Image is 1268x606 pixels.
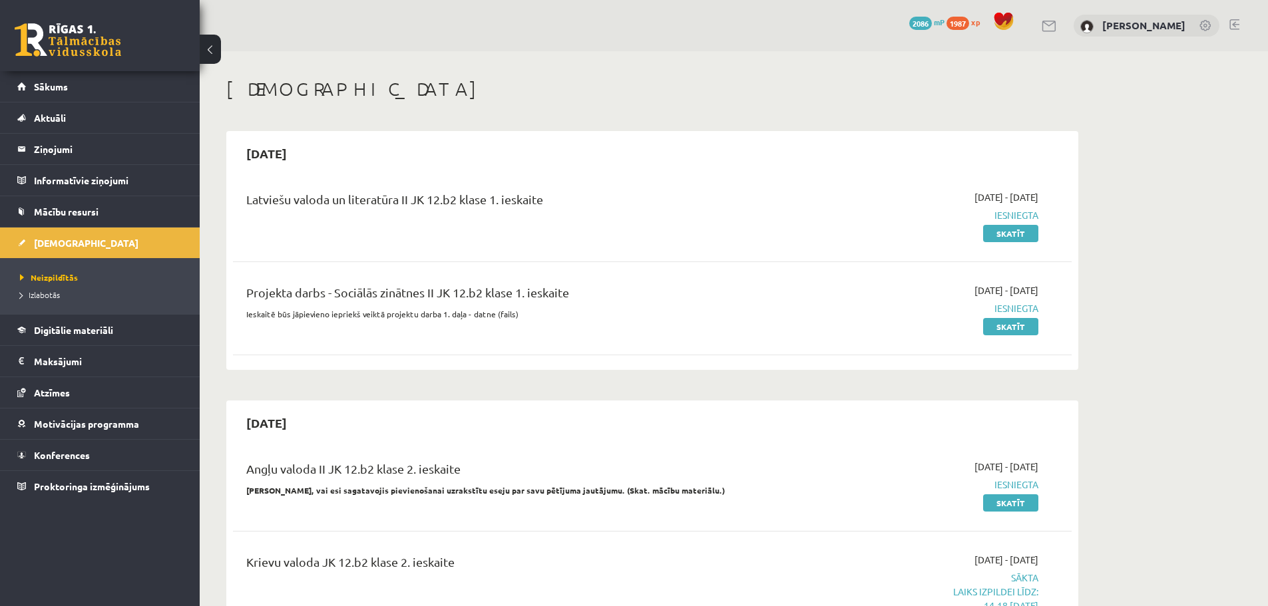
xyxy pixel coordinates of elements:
[947,17,969,30] span: 1987
[947,17,986,27] a: 1987 xp
[246,460,767,484] div: Angļu valoda II JK 12.b2 klase 2. ieskaite
[17,165,183,196] a: Informatīvie ziņojumi
[34,324,113,336] span: Digitālie materiāli
[20,272,78,283] span: Neizpildītās
[983,225,1038,242] a: Skatīt
[246,485,725,496] strong: [PERSON_NAME], vai esi sagatavojis pievienošanai uzrakstītu eseju par savu pētījuma jautājumu. (S...
[34,480,150,492] span: Proktoringa izmēģinājums
[226,78,1078,100] h1: [DEMOGRAPHIC_DATA]
[17,346,183,377] a: Maksājumi
[17,315,183,345] a: Digitālie materiāli
[17,227,183,258] a: [DEMOGRAPHIC_DATA]
[1102,19,1185,32] a: [PERSON_NAME]
[17,408,183,439] a: Motivācijas programma
[34,346,183,377] legend: Maksājumi
[34,418,139,430] span: Motivācijas programma
[246,308,767,320] p: Ieskaitē būs jāpievieno iepriekš veiktā projektu darba 1. daļa - datne (fails)
[233,138,300,169] h2: [DATE]
[17,102,183,133] a: Aktuāli
[974,553,1038,567] span: [DATE] - [DATE]
[934,17,945,27] span: mP
[34,80,68,92] span: Sākums
[246,283,767,308] div: Projekta darbs - Sociālās zinātnes II JK 12.b2 klase 1. ieskaite
[909,17,932,30] span: 2086
[909,17,945,27] a: 2086 mP
[787,478,1038,492] span: Iesniegta
[787,301,1038,315] span: Iesniegta
[17,377,183,408] a: Atzīmes
[34,386,70,398] span: Atzīmes
[233,407,300,438] h2: [DATE]
[20,271,186,283] a: Neizpildītās
[20,289,60,300] span: Izlabotās
[17,440,183,470] a: Konferences
[15,23,121,57] a: Rīgas 1. Tālmācības vidusskola
[971,17,980,27] span: xp
[246,553,767,577] div: Krievu valoda JK 12.b2 klase 2. ieskaite
[17,71,183,102] a: Sākums
[34,134,183,164] legend: Ziņojumi
[983,318,1038,335] a: Skatīt
[1080,20,1094,33] img: Emīls Ozoliņš
[983,494,1038,512] a: Skatīt
[17,134,183,164] a: Ziņojumi
[20,289,186,301] a: Izlabotās
[974,460,1038,474] span: [DATE] - [DATE]
[246,190,767,215] div: Latviešu valoda un literatūra II JK 12.b2 klase 1. ieskaite
[787,208,1038,222] span: Iesniegta
[974,190,1038,204] span: [DATE] - [DATE]
[34,112,66,124] span: Aktuāli
[34,206,99,218] span: Mācību resursi
[17,471,183,502] a: Proktoringa izmēģinājums
[34,449,90,461] span: Konferences
[34,237,138,249] span: [DEMOGRAPHIC_DATA]
[974,283,1038,297] span: [DATE] - [DATE]
[34,165,183,196] legend: Informatīvie ziņojumi
[17,196,183,227] a: Mācību resursi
